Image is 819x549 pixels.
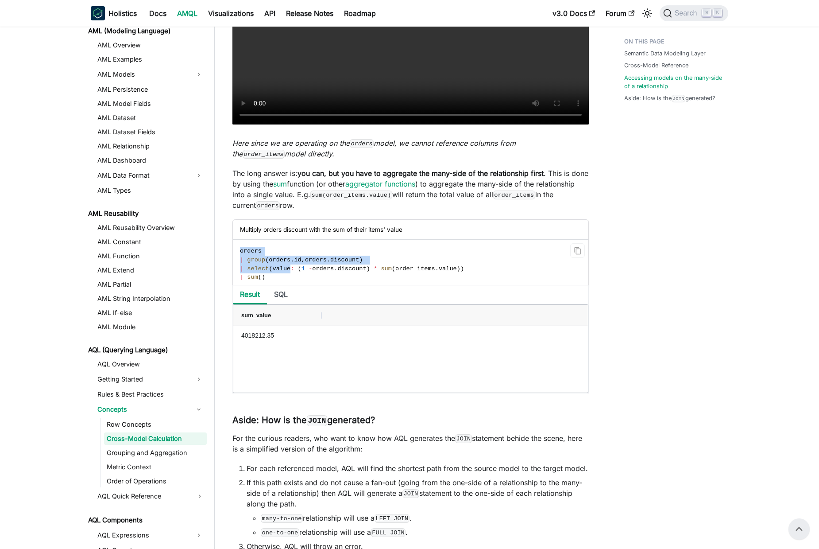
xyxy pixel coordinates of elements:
[95,168,191,183] a: AML Data Format
[672,9,703,17] span: Search
[85,344,207,356] a: AQL (Querying Language)
[359,257,363,263] span: )
[240,248,262,254] span: orders
[547,6,600,20] a: v3.0 Docs
[203,6,259,20] a: Visualizations
[272,265,290,272] span: value
[339,6,381,20] a: Roadmap
[95,39,207,51] a: AML Overview
[301,265,305,272] span: 1
[95,184,207,197] a: AML Types
[301,257,305,263] span: ,
[395,265,435,272] span: order_items
[95,83,207,96] a: AML Persistence
[265,257,269,263] span: (
[457,265,460,272] span: )
[570,243,585,258] button: Copy code to clipboard
[262,274,265,280] span: )
[640,6,654,20] button: Switch between dark and light mode (currently light mode)
[82,27,215,549] nav: Docs sidebar
[247,257,265,263] span: group
[381,265,391,272] span: sum
[95,321,207,333] a: AML Module
[269,257,290,263] span: orders
[91,6,105,20] img: Holistics
[191,528,207,542] button: Expand sidebar category 'AQL Expressions'
[624,49,706,58] a: Semantic Data Modeling Layer
[402,489,419,498] code: JOIN
[439,265,457,272] span: value
[240,265,243,272] span: |
[104,432,207,445] a: Cross-Model Calculation
[337,265,366,272] span: discount
[281,6,339,20] a: Release Notes
[232,433,589,454] p: For the curious readers, who want to know how AQL generates the statement behide the scene, here ...
[312,265,334,272] span: orders
[232,139,516,158] em: Here since we are operating on the model, we cannot reference columns from the model directly.
[261,528,299,537] code: one-to-one
[247,477,589,537] li: If this path exists and do not cause a fan-out (going from the one-side of a relationship to the ...
[191,67,207,82] button: Expand sidebar category 'AML Models'
[392,265,395,272] span: (
[460,265,464,272] span: )
[261,513,589,523] li: relationship will use a .
[258,274,262,280] span: (
[85,25,207,37] a: AML (Modeling Language)
[233,220,588,240] div: Multiply orders discount with the sum of their items' value
[95,250,207,262] a: AML Function
[435,265,439,272] span: .
[191,402,207,417] button: Collapse sidebar category 'Concepts'
[375,514,409,523] code: LEFT JOIN
[624,94,715,102] a: Aside: How is theJOINgenerated?
[600,6,640,20] a: Forum
[298,265,301,272] span: (
[172,6,203,20] a: AMQL
[232,168,589,210] p: The long answer is: . This is done by using the function (or other ) to aggregate the many-side o...
[95,264,207,276] a: AML Extend
[660,5,728,21] button: Search (Command+K)
[371,528,406,537] code: FULL JOIN
[95,292,207,305] a: AML String Interpolation
[240,274,243,280] span: |
[95,402,191,417] a: Concepts
[243,150,285,159] code: order_items
[367,265,370,272] span: )
[241,312,271,319] span: sum_value
[95,67,191,82] a: AML Models
[191,372,207,386] button: Expand sidebar category 'Getting Started'
[95,154,207,167] a: AML Dashboard
[104,475,207,487] a: Order of Operations
[290,257,294,263] span: .
[624,74,723,90] a: Accessing models on the many-side of a relationship
[95,307,207,319] a: AML If-else
[95,489,207,503] a: AQL Quick Reference
[95,236,207,248] a: AML Constant
[233,326,322,344] div: 4018212.35
[350,139,374,148] code: orders
[91,6,137,20] a: HolisticsHolistics
[297,169,544,178] strong: you can, but you have to aggregate the many-side of the relationship first
[261,527,589,537] li: relationship will use a .
[256,201,280,210] code: orders
[713,9,722,17] kbd: K
[85,207,207,220] a: AML Reusability
[267,285,295,304] li: SQL
[233,285,267,304] li: Result
[95,388,207,401] a: Rules & Best Practices
[95,112,207,124] a: AML Dataset
[273,179,287,188] a: sum
[345,179,415,188] a: aggregator functions
[95,358,207,370] a: AQL Overview
[104,461,207,473] a: Metric Context
[455,434,472,443] code: JOIN
[269,265,272,272] span: (
[247,274,258,280] span: sum
[95,528,191,542] a: AQL Expressions
[624,61,688,70] a: Cross-Model Reference
[85,514,207,526] a: AQL Components
[493,191,535,199] code: order_items
[95,53,207,66] a: AML Examples
[95,372,191,386] a: Getting Started
[702,9,711,17] kbd: ⌘
[95,222,207,234] a: AML Reusability Overview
